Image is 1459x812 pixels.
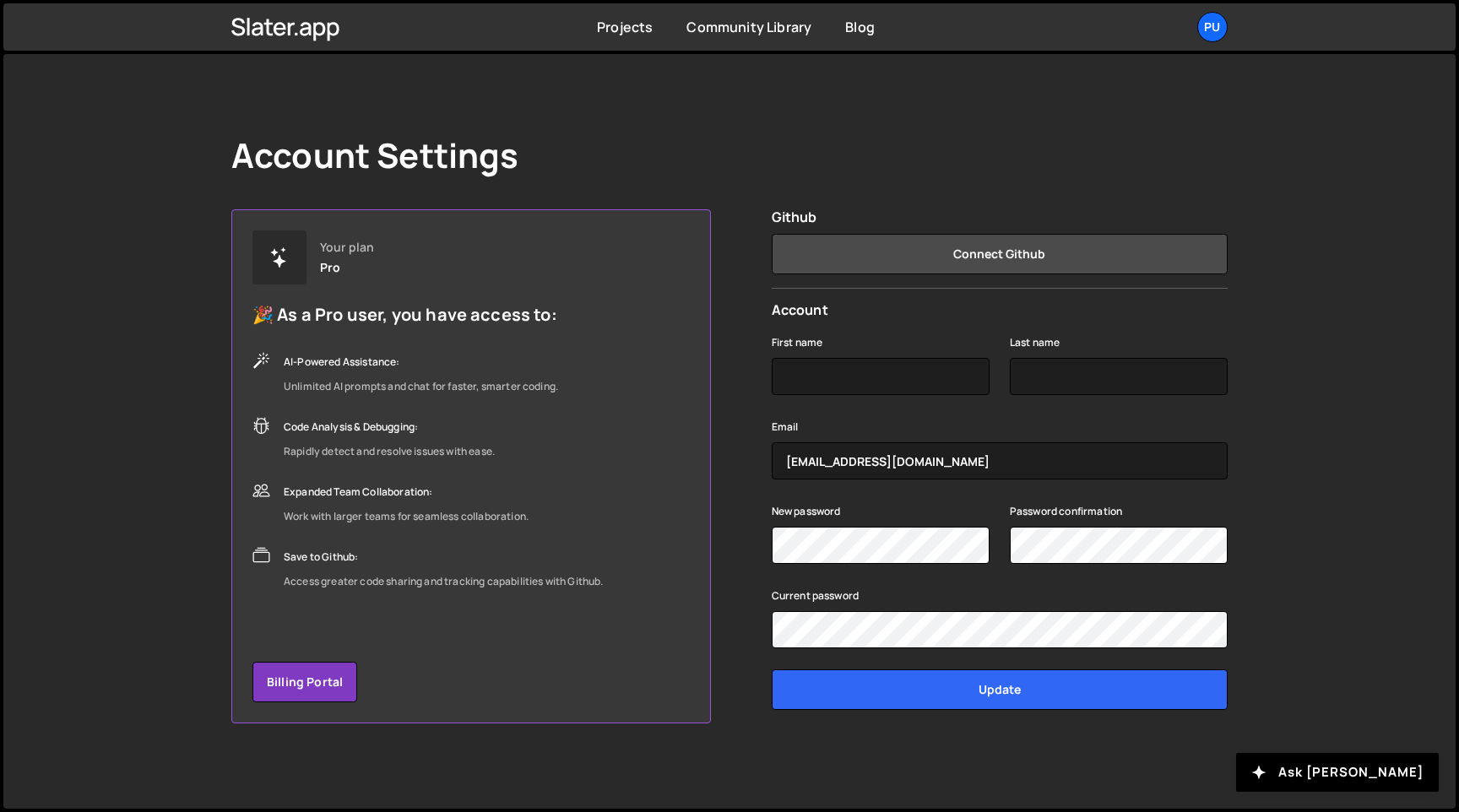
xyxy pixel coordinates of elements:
div: AI-Powered Assistance: [284,352,558,372]
label: Email [772,419,799,436]
label: First name [772,334,823,351]
input: Update [772,669,1228,710]
div: Access greater code sharing and tracking capabilities with Github. [284,571,604,592]
h1: Account Settings [231,135,519,176]
label: Current password [772,587,860,604]
h2: Github [772,209,1228,225]
div: Unlimited AI prompts and chat for faster, smarter coding. [284,376,558,397]
a: Community Library [686,18,811,36]
a: Blog [845,18,875,36]
a: Pu [1197,12,1228,42]
div: Rapidly detect and resolve issues with ease. [284,441,495,462]
label: New password [772,503,841,520]
div: Expanded Team Collaboration: [284,482,529,502]
div: Code Analysis & Debugging: [284,417,495,437]
h2: Account [772,302,1228,318]
button: Connect Github [772,234,1228,274]
label: Last name [1010,334,1060,351]
label: Password confirmation [1010,503,1122,520]
div: Pro [320,261,340,274]
a: Projects [597,18,653,36]
h5: 🎉 As a Pro user, you have access to: [252,305,604,325]
button: Ask [PERSON_NAME] [1236,753,1439,792]
div: Your plan [320,241,374,254]
div: Save to Github: [284,547,604,567]
div: Work with larger teams for seamless collaboration. [284,506,529,527]
a: Billing Portal [252,662,357,702]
